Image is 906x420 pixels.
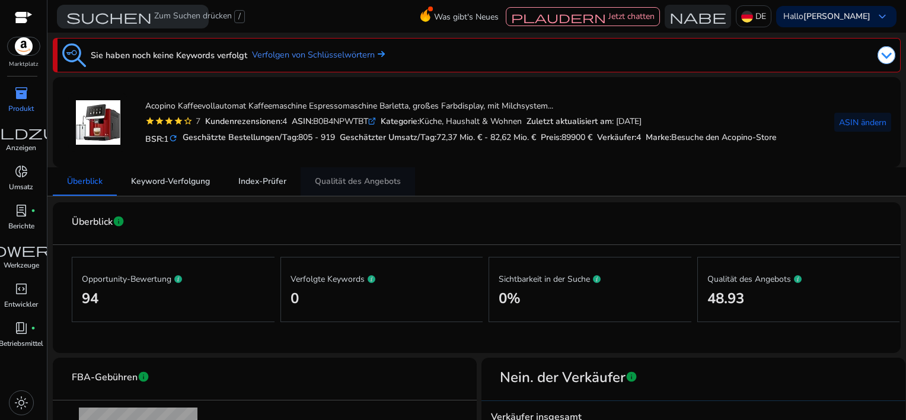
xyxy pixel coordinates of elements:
[783,12,870,21] p: Hallo
[878,46,895,64] img: dropdown-arrow.svg
[608,11,655,22] span: Jetzt chatten
[4,260,39,271] p: Werkzeuge
[72,212,113,233] span: Überblick
[755,6,766,27] p: DE
[14,86,28,100] span: inventory_2
[62,43,86,67] img: keyword-tracking.svg
[66,9,152,24] span: suchen
[292,116,313,127] b: ASIN:
[164,133,168,145] span: 1
[562,132,592,143] span: 89900 €
[491,367,626,388] span: Nein. der Verkäufer
[113,215,125,227] span: Info
[527,116,612,127] b: Zuletzt aktualisiert am
[252,49,375,61] font: Verfolgen von Schlüsselwörtern
[82,290,265,307] h2: 94
[138,371,149,383] span: Info
[8,103,34,114] p: Produkt
[76,100,120,145] img: 41+HjKmU02L._AC_US100_.jpg
[14,396,28,410] span: light_mode
[164,116,174,126] mat-icon: star
[193,115,200,128] div: 7
[375,50,385,58] img: arrow-right.svg
[707,290,891,307] h2: 48.93
[381,115,522,128] div: Küche, Haushalt & Wohnen
[205,116,282,127] b: Kundenrezensionen:
[14,321,28,335] span: book_4
[6,142,36,153] p: Anzeigen
[291,273,365,285] font: Verfolgte Keywords
[8,37,40,55] img: amazon.svg
[707,273,791,285] font: Qualität des Angebots
[527,115,642,128] div: : [DATE]
[511,11,606,23] span: plaudern
[131,177,210,186] span: Keyword-Verfolgung
[67,177,103,186] span: Überblick
[9,60,39,69] p: Marktplatz
[298,132,335,143] span: 805 - 919
[292,116,368,127] font: B0B4NPWTBT
[82,273,171,285] font: Opportunity-Bewertung
[72,367,138,388] span: FBA-Gebühren
[31,208,36,213] span: fiber_manual_record
[145,133,168,145] font: BSR:
[168,133,178,144] mat-icon: refresh
[145,101,776,112] h4: Acopino Kaffeevollautomat Kaffeemaschine Espressomaschine Barletta, großes Farbdisplay, mit Milch...
[665,5,731,28] button: Nabe
[875,9,889,24] span: keyboard_arrow_down
[145,116,155,126] mat-icon: star
[315,177,401,186] span: Qualität des Angebots
[91,48,247,62] h3: Sie haben noch keine Keywords verfolgt
[499,290,682,307] h2: 0%
[4,299,38,310] p: Entwickler
[839,116,886,129] span: ASIN ändern
[636,132,641,143] span: 4
[834,113,891,132] button: ASIN ändern
[436,132,536,143] span: 72,37 Mio. € - 82,62 Mio. €
[646,132,669,143] span: Marke
[14,203,28,218] span: lab_profile
[14,164,28,179] span: donut_small
[31,326,36,330] span: fiber_manual_record
[541,132,592,143] font: Preis:
[499,273,590,285] font: Sichtbarkeit in der Suche
[291,290,474,307] h2: 0
[14,282,28,296] span: code_blocks
[626,371,637,383] span: Info
[340,133,536,143] h5: Geschätzter Umsatz/Tag:
[238,177,286,186] span: Index-Prüfer
[381,116,419,127] b: Kategorie:
[646,132,776,143] font: :
[205,115,287,128] div: 4
[234,10,245,23] span: /
[9,182,33,192] p: Umsatz
[803,11,870,22] b: [PERSON_NAME]
[183,116,193,126] mat-icon: star_border
[597,133,641,143] h5: Verkäufer:
[174,116,183,126] mat-icon: star
[154,10,232,23] font: Zum Suchen drücken
[669,9,726,24] span: Nabe
[183,133,335,143] h5: Geschätzte Bestellungen/Tag:
[434,7,499,27] span: Was gibt's Neues
[741,11,753,23] img: de.svg
[506,7,660,26] button: plaudernJetzt chatten
[155,116,164,126] mat-icon: star
[671,132,776,143] span: Besuche den Acopino-Store
[8,221,34,231] p: Berichte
